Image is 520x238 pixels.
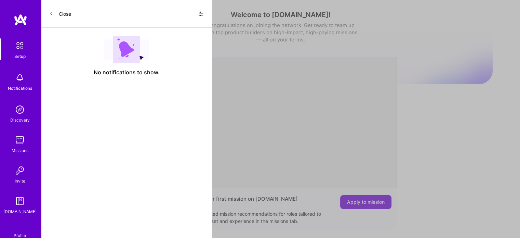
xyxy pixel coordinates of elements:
img: logo [14,14,27,26]
img: empty [104,36,149,63]
div: Notifications [8,85,32,92]
span: No notifications to show. [94,69,160,76]
img: teamwork [13,133,27,147]
img: bell [13,71,27,85]
button: Close [49,8,71,19]
div: Missions [12,147,28,154]
div: Setup [14,53,26,60]
div: Discovery [10,116,30,124]
img: Invite [13,164,27,177]
img: discovery [13,103,27,116]
img: guide book [13,194,27,208]
div: [DOMAIN_NAME] [3,208,37,215]
div: Invite [15,177,25,185]
img: setup [13,38,27,53]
